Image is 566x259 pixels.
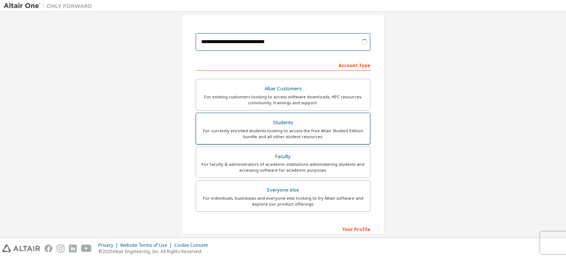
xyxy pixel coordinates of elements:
div: For individuals, businesses and everyone else looking to try Altair software and explore our prod... [200,195,366,207]
div: Website Terms of Use [120,242,174,248]
div: For existing customers looking to access software downloads, HPC resources, community, trainings ... [200,94,366,106]
img: instagram.svg [57,245,64,252]
img: linkedin.svg [69,245,77,252]
div: Account Type [196,59,370,71]
img: facebook.svg [45,245,52,252]
div: For faculty & administrators of academic institutions administering students and accessing softwa... [200,161,366,173]
div: Privacy [98,242,120,248]
div: Altair Customers [200,84,366,94]
div: Cookie Consent [174,242,212,248]
div: Students [200,118,366,128]
img: youtube.svg [81,245,92,252]
div: Faculty [200,151,366,162]
img: altair_logo.svg [2,245,40,252]
p: © 2025 Altair Engineering, Inc. All Rights Reserved. [98,248,212,255]
div: Your Profile [196,223,370,235]
div: For currently enrolled students looking to access the free Altair Student Edition bundle and all ... [200,128,366,140]
div: Everyone else [200,185,366,195]
img: Altair One [4,2,96,10]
